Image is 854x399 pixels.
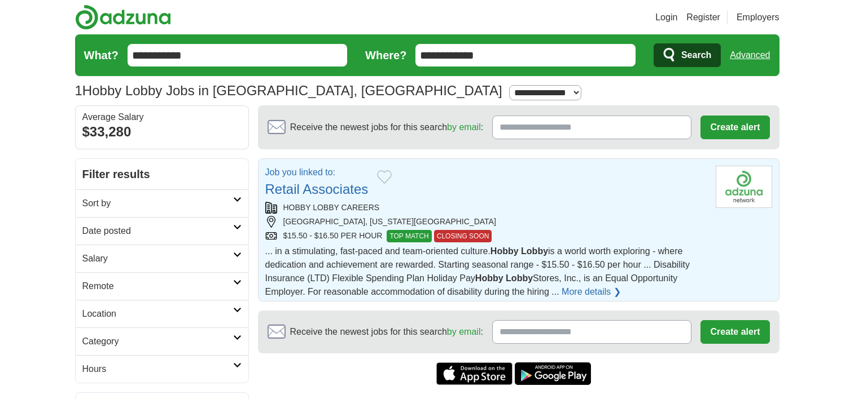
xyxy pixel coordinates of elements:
span: CLOSING SOON [434,230,492,242]
img: Company logo [716,166,772,208]
a: Login [655,11,677,24]
h2: Date posted [82,224,233,238]
span: Search [681,44,711,66]
a: Retail Associates [265,181,369,197]
a: by email [447,327,481,336]
a: Sort by [76,189,248,217]
strong: Hobby [475,273,503,283]
div: HOBBY LOBBY CAREERS [265,202,707,214]
span: Receive the newest jobs for this search : [290,121,483,134]
a: Category [76,327,248,355]
h1: Hobby Lobby Jobs in [GEOGRAPHIC_DATA], [GEOGRAPHIC_DATA] [75,83,502,98]
h2: Remote [82,280,233,293]
div: $33,280 [82,122,242,142]
strong: Lobby [506,273,533,283]
span: Receive the newest jobs for this search : [290,325,483,339]
button: Add to favorite jobs [377,170,392,184]
img: Adzuna logo [75,5,171,30]
p: Job you linked to: [265,166,369,179]
a: Employers [737,11,779,24]
a: Get the Android app [515,362,591,385]
a: More details ❯ [562,285,621,299]
h2: Sort by [82,197,233,210]
div: Average Salary [82,113,242,122]
h2: Filter results [76,159,248,189]
a: Remote [76,272,248,300]
div: [GEOGRAPHIC_DATA], [US_STATE][GEOGRAPHIC_DATA] [265,216,707,228]
h2: Hours [82,362,233,376]
label: What? [84,47,119,64]
span: ... in a stimulating, fast-paced and team-oriented culture. is a world worth exploring - where de... [265,246,690,296]
label: Where? [365,47,406,64]
button: Search [654,43,721,67]
span: 1 [75,81,82,101]
strong: Lobby [521,246,548,256]
button: Create alert [700,116,769,139]
a: by email [447,122,481,132]
h2: Location [82,307,233,321]
strong: Hobby [490,246,519,256]
button: Create alert [700,320,769,344]
h2: Category [82,335,233,348]
a: Date posted [76,217,248,245]
a: Location [76,300,248,327]
a: Register [686,11,720,24]
a: Salary [76,245,248,272]
div: $15.50 - $16.50 PER HOUR [265,230,707,242]
a: Get the iPhone app [436,362,513,385]
a: Hours [76,355,248,383]
a: Advanced [730,44,770,66]
h2: Salary [82,252,233,265]
span: TOP MATCH [387,230,431,242]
